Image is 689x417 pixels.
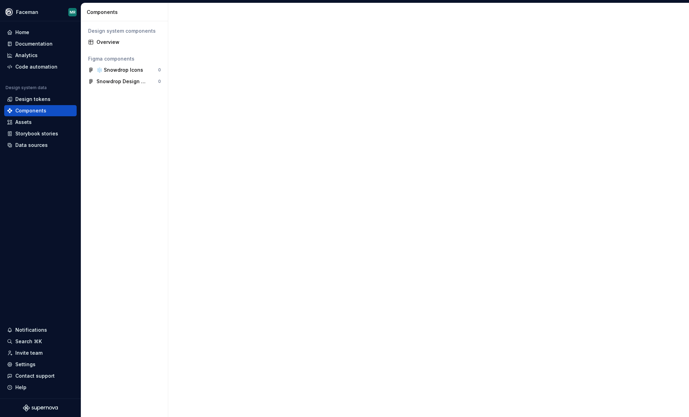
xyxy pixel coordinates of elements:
[15,40,53,47] div: Documentation
[15,349,42,356] div: Invite team
[4,27,77,38] a: Home
[4,140,77,151] a: Data sources
[4,38,77,49] a: Documentation
[4,370,77,381] button: Contact support
[15,119,32,126] div: Assets
[158,67,161,73] div: 0
[15,361,36,368] div: Settings
[158,79,161,84] div: 0
[4,50,77,61] a: Analytics
[4,359,77,370] a: Settings
[96,66,143,73] div: ❄️ Snowdrop Icons
[96,78,148,85] div: Snowdrop Design System 2.0
[4,324,77,336] button: Notifications
[15,52,38,59] div: Analytics
[4,347,77,359] a: Invite team
[1,5,79,19] button: FacemanMR
[15,372,55,379] div: Contact support
[4,105,77,116] a: Components
[16,9,38,16] div: Faceman
[15,338,42,345] div: Search ⌘K
[15,29,29,36] div: Home
[88,55,161,62] div: Figma components
[15,107,46,114] div: Components
[15,384,26,391] div: Help
[15,130,58,137] div: Storybook stories
[4,382,77,393] button: Help
[15,63,57,70] div: Code automation
[4,94,77,105] a: Design tokens
[88,27,161,34] div: Design system components
[85,64,164,76] a: ❄️ Snowdrop Icons0
[5,8,13,16] img: 87d06435-c97f-426c-aa5d-5eb8acd3d8b3.png
[85,37,164,48] a: Overview
[23,404,58,411] svg: Supernova Logo
[70,9,76,15] div: MR
[87,9,165,16] div: Components
[85,76,164,87] a: Snowdrop Design System 2.00
[4,336,77,347] button: Search ⌘K
[15,96,51,103] div: Design tokens
[96,39,161,46] div: Overview
[6,85,47,91] div: Design system data
[4,117,77,128] a: Assets
[4,61,77,72] a: Code automation
[15,142,48,149] div: Data sources
[4,128,77,139] a: Storybook stories
[15,326,47,333] div: Notifications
